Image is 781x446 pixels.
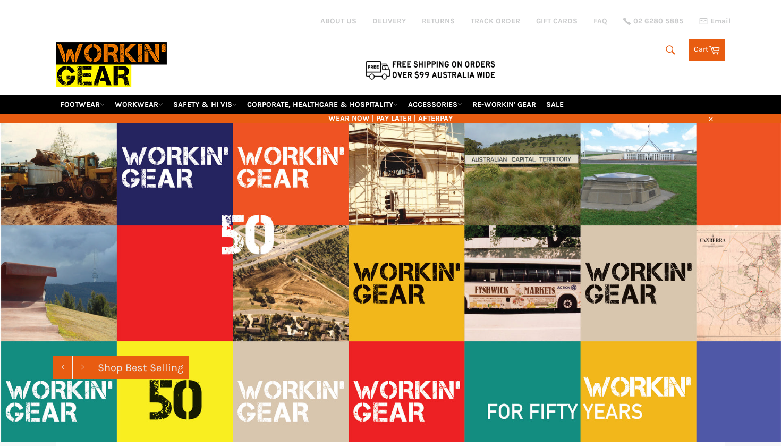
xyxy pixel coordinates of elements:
a: Cart [689,39,725,61]
a: ACCESSORIES [404,95,466,114]
span: Email [710,18,731,25]
a: SALE [542,95,568,114]
a: WORKWEAR [111,95,167,114]
a: Email [699,17,731,26]
a: RE-WORKIN' GEAR [468,95,540,114]
a: DELIVERY [372,16,406,26]
a: CORPORATE, HEALTHCARE & HOSPITALITY [243,95,402,114]
span: WEAR NOW | PAY LATER | AFTERPAY [56,113,725,123]
a: FOOTWEAR [56,95,109,114]
a: Shop Best Selling [92,356,189,379]
a: FAQ [593,16,607,26]
a: 02 6280 5885 [623,18,683,25]
a: RETURNS [422,16,455,26]
img: Flat $9.95 shipping Australia wide [364,58,497,81]
a: SAFETY & HI VIS [169,95,241,114]
a: TRACK ORDER [471,16,520,26]
img: Workin Gear leaders in Workwear, Safety Boots, PPE, Uniforms. Australia's No.1 in Workwear [56,35,167,95]
a: ABOUT US [320,16,356,26]
a: GIFT CARDS [536,16,578,26]
span: 02 6280 5885 [633,18,683,25]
